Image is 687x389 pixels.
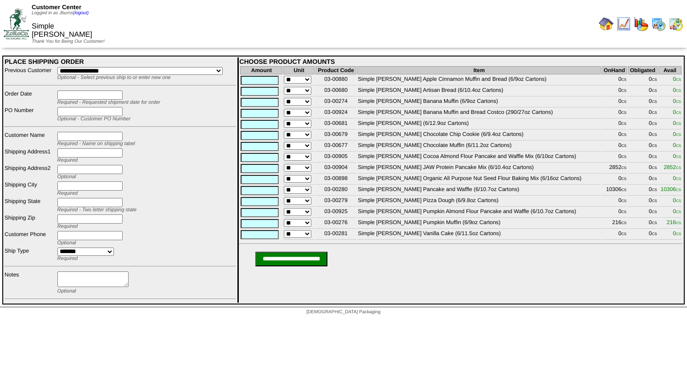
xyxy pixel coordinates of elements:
[621,155,626,159] span: CS
[315,75,357,85] td: 03-00880
[357,186,601,196] td: Simple [PERSON_NAME] Pancake and Waffle (6/10.7oz Cartons)
[315,141,357,152] td: 03-00677
[602,86,627,96] td: 0
[652,155,657,159] span: CS
[652,166,657,170] span: CS
[676,166,681,170] span: CS
[357,163,601,174] td: Simple [PERSON_NAME] JAW Protein Pancake Mix (6/10.4oz Cartons)
[57,256,78,261] span: Required
[669,17,683,31] img: calendarinout.gif
[621,232,626,236] span: CS
[357,130,601,141] td: Simple [PERSON_NAME] Chocolate Chip Cookie (6/9.4oz Cartons)
[4,271,56,294] td: Notes
[652,133,657,137] span: CS
[283,66,314,74] th: Unit
[652,100,657,104] span: CS
[628,163,657,174] td: 0
[315,208,357,218] td: 03-00925
[676,199,681,203] span: CS
[357,66,601,74] th: Item
[621,100,626,104] span: CS
[676,122,681,126] span: CS
[57,240,76,246] span: Optional
[673,120,681,126] span: 0
[602,75,627,85] td: 0
[664,164,681,170] span: 2852
[652,221,657,225] span: CS
[621,210,626,214] span: CS
[4,247,56,261] td: Ship Type
[602,219,627,229] td: 216
[621,177,626,181] span: CS
[652,188,657,192] span: CS
[621,199,626,203] span: CS
[673,175,681,181] span: 0
[652,78,657,82] span: CS
[306,310,380,315] span: [DEMOGRAPHIC_DATA] Packaging
[315,97,357,107] td: 03-00274
[676,89,681,93] span: CS
[4,67,56,81] td: Previous Customer
[57,224,78,229] span: Required
[673,109,681,115] span: 0
[628,75,657,85] td: 0
[602,175,627,185] td: 0
[602,97,627,107] td: 0
[652,199,657,203] span: CS
[676,221,681,225] span: CS
[652,122,657,126] span: CS
[628,186,657,196] td: 0
[57,174,76,180] span: Optional
[673,87,681,93] span: 0
[602,119,627,130] td: 0
[676,133,681,137] span: CS
[357,152,601,163] td: Simple [PERSON_NAME] Cocoa Almond Flour Pancake and Waffle Mix (6/10oz Cartons)
[4,148,56,163] td: Shipping Address1
[628,130,657,141] td: 0
[357,230,601,240] td: Simple [PERSON_NAME] Vanilla Cake (6/11.5oz Cartons)
[57,141,135,147] span: Required - Name on shipping label
[4,107,56,122] td: PO Number
[57,207,137,213] span: Required - Two letter shipping state
[315,186,357,196] td: 03-00280
[673,208,681,214] span: 0
[621,111,626,115] span: CS
[676,155,681,159] span: CS
[315,219,357,229] td: 03-00276
[667,219,681,226] span: 216
[628,208,657,218] td: 0
[628,119,657,130] td: 0
[602,152,627,163] td: 0
[32,23,92,39] span: Simple [PERSON_NAME]
[357,141,601,152] td: Simple [PERSON_NAME] Chocolate Muffin (6/11.2oz Cartons)
[315,197,357,207] td: 03-00279
[673,230,681,237] span: 0
[4,214,56,230] td: Shipping Zip
[616,17,631,31] img: line_graph.gif
[621,133,626,137] span: CS
[673,142,681,148] span: 0
[652,89,657,93] span: CS
[621,78,626,82] span: CS
[628,66,657,74] th: Obligated
[57,116,131,122] span: Optional - Customer PO Number
[602,66,627,74] th: OnHand
[673,98,681,104] span: 0
[676,177,681,181] span: CS
[57,100,160,105] span: Required - Requested shipment date for order
[315,66,357,74] th: Product Code
[628,86,657,96] td: 0
[652,144,657,148] span: CS
[673,197,681,203] span: 0
[676,111,681,115] span: CS
[357,208,601,218] td: Simple [PERSON_NAME] Pumpkin Almond Flour Pancake and Waffle (6/10.7oz Cartons)
[676,144,681,148] span: CS
[357,175,601,185] td: Simple [PERSON_NAME] Organic All Purpose Nut Seed Flour Baking Mix (6/16oz Cartons)
[676,78,681,82] span: CS
[57,75,171,80] span: Optional - Select previous ship to or enter new one
[628,219,657,229] td: 0
[315,119,357,130] td: 03-00681
[357,219,601,229] td: Simple [PERSON_NAME] Pumpkin Muffin (6/9oz Cartons)
[240,66,282,74] th: Amount
[32,11,89,16] span: Logged in as Jburns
